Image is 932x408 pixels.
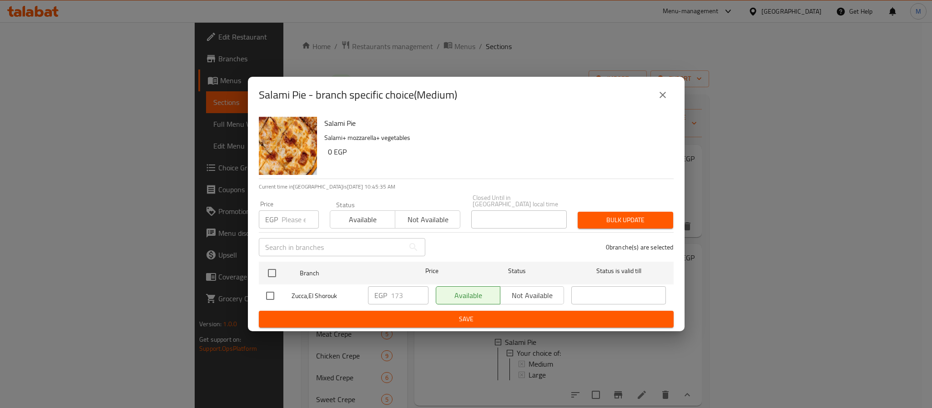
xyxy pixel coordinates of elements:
img: Salami Pie [259,117,317,175]
h2: Salami Pie - branch specific choice(Medium) [259,88,457,102]
span: Zucca,El Shorouk [292,290,361,302]
span: Status [469,265,564,277]
button: Not available [395,210,460,229]
p: EGP [265,214,278,225]
span: Save [266,313,666,325]
input: Search in branches [259,238,404,256]
h6: 0 EGP [328,145,666,158]
span: Available [334,213,392,226]
input: Please enter price [391,286,428,304]
p: Current time in [GEOGRAPHIC_DATA] is [DATE] 10:45:35 AM [259,183,674,191]
span: Bulk update [585,214,666,226]
span: Price [402,265,462,277]
button: Available [330,210,395,229]
button: Save [259,311,674,328]
span: Status is valid till [571,265,666,277]
button: Bulk update [578,212,673,229]
p: EGP [374,290,387,301]
input: Please enter price [282,210,319,229]
h6: Salami Pie [324,117,666,129]
p: 0 branche(s) are selected [606,243,674,252]
span: Branch [300,268,394,279]
p: Salami+ mozzarella+ vegetables [324,132,666,144]
span: Not available [399,213,457,226]
button: close [652,84,674,106]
